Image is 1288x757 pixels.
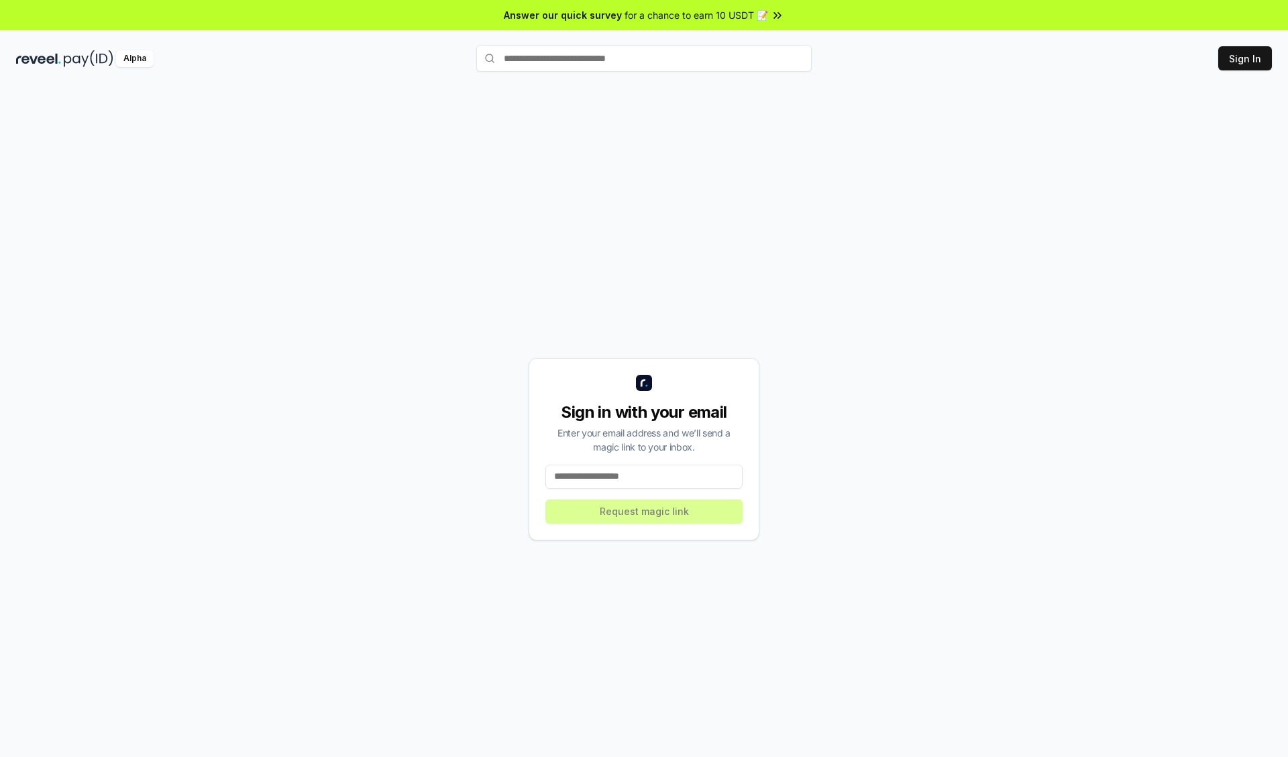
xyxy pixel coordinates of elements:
span: for a chance to earn 10 USDT 📝 [625,8,768,22]
img: logo_small [636,375,652,391]
img: pay_id [64,50,113,67]
img: reveel_dark [16,50,61,67]
div: Alpha [116,50,154,67]
div: Enter your email address and we’ll send a magic link to your inbox. [545,426,743,454]
span: Answer our quick survey [504,8,622,22]
button: Sign In [1218,46,1272,70]
div: Sign in with your email [545,402,743,423]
